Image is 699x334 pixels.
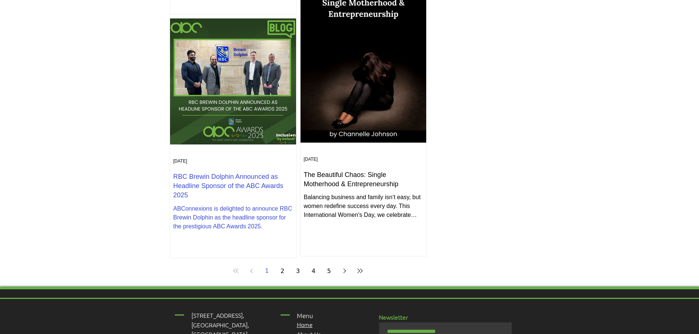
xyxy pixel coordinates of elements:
[338,264,351,277] a: Next page
[291,264,305,277] a: Page 3
[304,170,423,189] a: The Beautiful Chaos: Single Motherhood & Entrepreneurship
[173,172,293,200] a: RBC Brewin Dolphin Announced as Headline Sponsor of the ABC Awards 2025
[173,204,293,231] div: ABConnexions is delighted to announce RBC Brewin Dolphin as the headline sponsor for the prestigi...
[173,159,187,164] span: Mar 20
[297,320,313,328] a: Home
[379,313,408,321] span: Newsletter
[170,18,296,145] img: RBC Brewin Dolphin Announced as Headline Sponsor of the ABC Awards 2025
[260,264,274,277] button: Page 1
[229,264,242,277] button: First page
[322,264,336,277] a: Page 5
[245,264,258,277] button: Previous page
[307,264,320,277] a: Page 4
[304,157,318,162] span: Mar 7
[297,311,313,320] span: Menu
[191,311,244,319] span: [STREET_ADDRESS],
[353,264,367,277] a: Last page
[276,264,289,277] a: Page 2
[304,193,423,219] div: Balancing business and family isn’t easy, but women redefine success every day. This Internationa...
[191,321,249,329] span: [GEOGRAPHIC_DATA],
